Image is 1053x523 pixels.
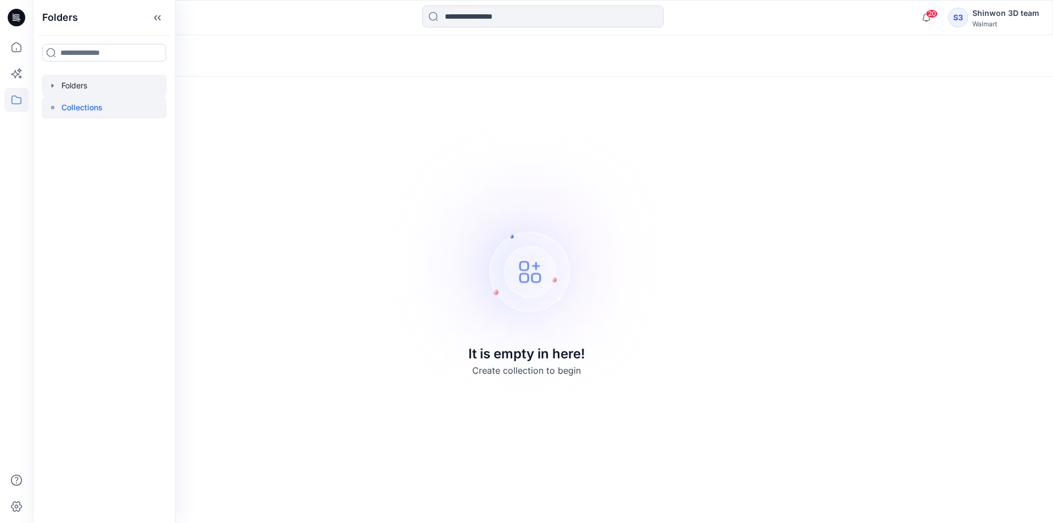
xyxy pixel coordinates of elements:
[468,344,585,364] p: It is empty in here!
[61,101,103,114] p: Collections
[948,8,968,27] div: S3
[472,364,581,377] p: Create collection to begin
[972,20,1039,28] div: Walmart
[926,9,938,18] span: 20
[373,108,680,415] img: Empty collections page
[972,7,1039,20] div: Shinwon 3D team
